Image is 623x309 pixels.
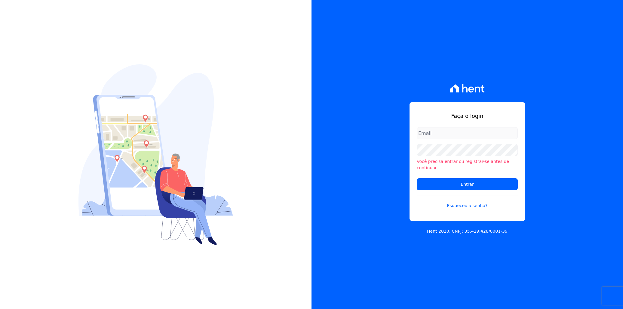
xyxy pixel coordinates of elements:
[427,228,508,234] p: Hent 2020. CNPJ: 35.429.428/0001-39
[417,178,518,190] input: Entrar
[417,112,518,120] h1: Faça o login
[417,195,518,209] a: Esqueceu a senha?
[417,158,518,171] li: Você precisa entrar ou registrar-se antes de continuar.
[417,127,518,139] input: Email
[78,64,233,245] img: Login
